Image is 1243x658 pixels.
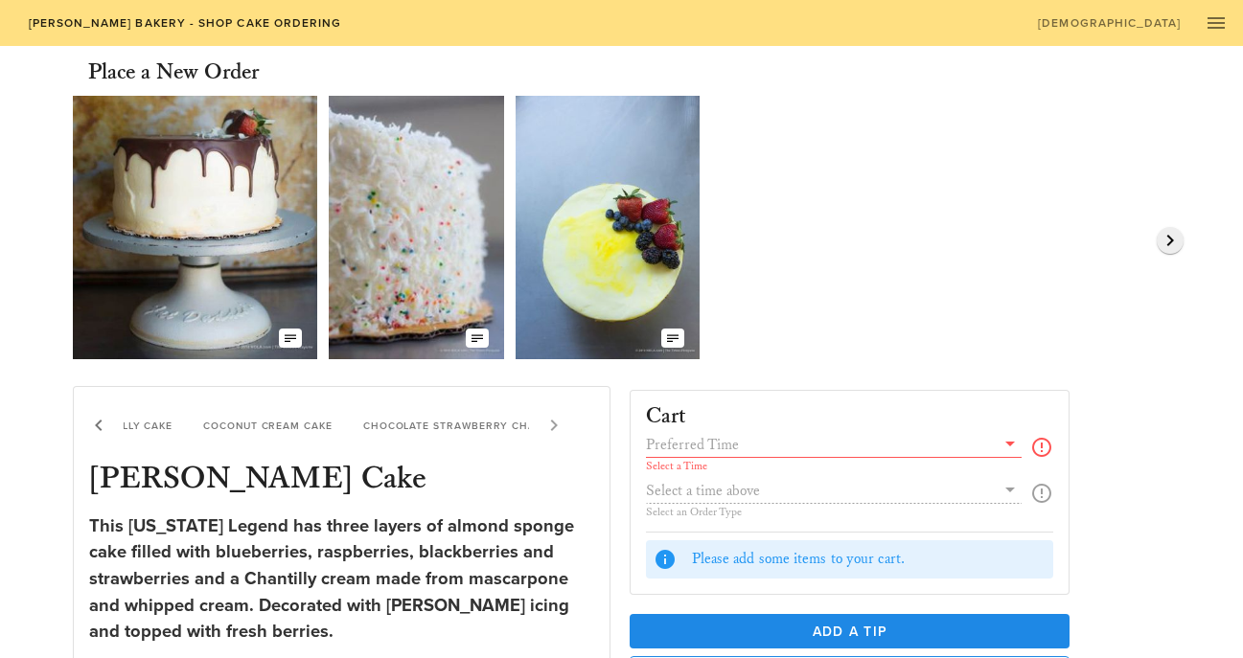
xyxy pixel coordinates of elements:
[15,10,354,36] a: [PERSON_NAME] Bakery - Shop Cake Ordering
[89,513,594,646] div: This [US_STATE] Legend has three layers of almond sponge cake filled with blueberries, raspberrie...
[646,461,1023,472] div: Select a Time
[645,624,1055,640] span: Add a Tip
[1025,10,1193,36] a: [DEMOGRAPHIC_DATA]
[27,16,341,30] span: [PERSON_NAME] Bakery - Shop Cake Ordering
[630,614,1070,648] button: Add a Tip
[646,432,996,457] input: Preferred Time
[73,96,317,359] img: adomffm5ftbblbfbeqkk.jpg
[85,460,598,502] h3: [PERSON_NAME] Cake
[88,57,259,88] h3: Place a New Order
[329,96,504,359] img: qzl0ivbhpoir5jt3lnxe.jpg
[516,96,700,359] img: vfgkldhn9pjhkwzhnerr.webp
[646,406,687,428] h3: Cart
[1037,16,1181,30] span: [DEMOGRAPHIC_DATA]
[348,402,620,448] div: Chocolate Strawberry Chantilly Cake
[188,402,348,448] div: Coconut Cream Cake
[692,549,1047,570] div: Please add some items to your cart.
